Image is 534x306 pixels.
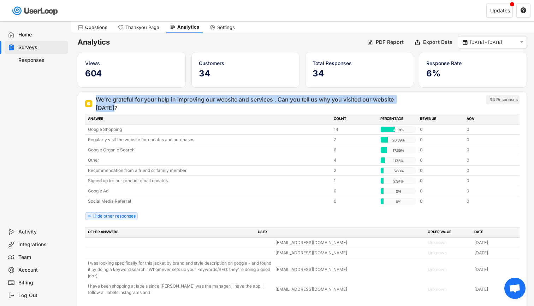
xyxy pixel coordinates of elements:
div: 0 [420,167,462,174]
div: Export Data [423,39,452,45]
h5: 34 [313,68,406,79]
div: PERCENTAGE [380,116,416,122]
div: 0 [420,198,462,204]
input: Select Date Range [470,39,517,46]
div: Account [18,267,65,273]
div: REVENUE [420,116,462,122]
div: Settings [217,24,235,30]
a: Open chat [504,278,526,299]
div: Recommendation from a friend or family member [88,167,330,174]
div: 0 [467,167,509,174]
div: Questions [85,24,107,30]
div: Response Rate [426,59,520,67]
div: AOV [467,116,509,122]
div: 17.65% [382,147,415,154]
div: 14 [334,126,376,133]
img: Single Select [87,102,91,106]
div: 0 [467,198,509,204]
div: [DATE] [474,250,517,256]
div: 0 [420,178,462,184]
div: Updates [490,8,510,13]
div: 7 [334,137,376,143]
button:  [520,7,527,14]
div: I have been shopping at labels since [PERSON_NAME] was the manager! I have the app. I follow all ... [88,283,271,296]
div: 11.76% [382,157,415,164]
div: We're grateful for your help in improving our website and services . Can you tell us why you visi... [96,95,414,112]
div: [EMAIL_ADDRESS][DOMAIN_NAME] [275,239,423,246]
div: 4 [334,157,376,163]
div: 0 [467,157,509,163]
h5: 6% [426,68,520,79]
div: Log Out [18,292,65,299]
div: Analytics [177,24,199,30]
h6: Analytics [78,37,362,47]
div: 2.94% [382,178,415,184]
div: [DATE] [474,266,517,273]
div: PDF Report [376,39,404,45]
h5: 34 [199,68,292,79]
div: 5.88% [382,168,415,174]
div: OTHER ANSWERS [88,229,254,236]
div: 0 [334,198,376,204]
div: 1 [334,178,376,184]
div: 0 [467,147,509,153]
div: Hide other responses [93,214,136,218]
div: 41.18% [382,127,415,133]
div: Unknown [428,286,470,293]
div: 0 [334,188,376,194]
div: 0 [467,178,509,184]
div: 20.59% [382,137,415,143]
h5: 604 [85,68,178,79]
div: Google Organic Search [88,147,330,153]
div: 0 [467,126,509,133]
div: [EMAIL_ADDRESS][DOMAIN_NAME] [275,250,423,256]
div: 2 [334,167,376,174]
button:  [462,39,468,46]
div: Integrations [18,241,65,248]
div: 0 [420,137,462,143]
div: ANSWER [88,116,330,122]
div: ORDER VALUE [428,229,470,236]
div: Google Shopping [88,126,330,133]
div: Billing [18,279,65,286]
div: 6 [334,147,376,153]
div: Thankyou Page [125,24,159,30]
div: 0 [420,188,462,194]
div: 0 [467,188,509,194]
div: I was looking specifically for this jacket by brand and style description on google - and found i... [88,260,271,279]
div: Total Responses [313,59,406,67]
div: Team [18,254,65,261]
div: Views [85,59,178,67]
div: Unknown [428,250,470,256]
text:  [521,7,526,13]
div: 0 [467,137,509,143]
div: Social Media Referral [88,198,330,204]
div: DATE [474,229,517,236]
div: 0% [382,188,415,195]
div: Surveys [18,44,65,51]
div: Regularly visit the website for updates and purchases [88,137,330,143]
div: Unknown [428,266,470,273]
div: [DATE] [474,239,517,246]
div: 0 [420,147,462,153]
div: Google Ad [88,188,330,194]
div: 34 Responses [490,97,518,103]
div: 0 [420,157,462,163]
div: Customers [199,59,292,67]
div: [EMAIL_ADDRESS][DOMAIN_NAME] [275,286,423,293]
div: [DATE] [474,286,517,293]
text:  [463,39,468,45]
div: Responses [18,57,65,64]
div: Home [18,31,65,38]
div: Signed up for our product email updates [88,178,330,184]
div: Activity [18,229,65,235]
text:  [520,39,523,45]
div: USER [258,229,423,236]
div: 0% [382,198,415,205]
div: Unknown [428,239,470,246]
div: 0 [420,126,462,133]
